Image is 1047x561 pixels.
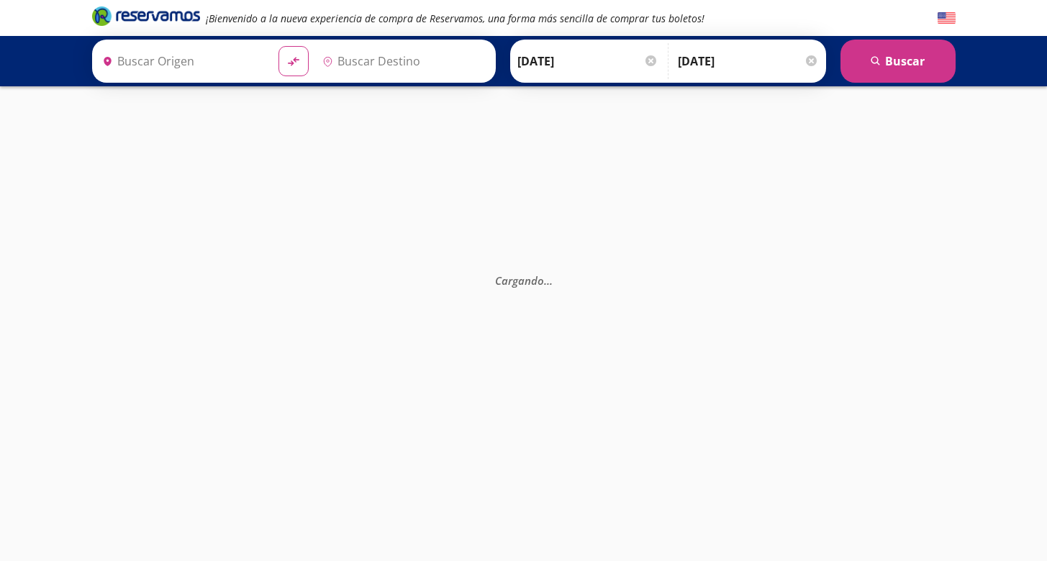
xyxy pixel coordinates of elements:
input: Buscar Origen [96,43,268,79]
input: Elegir Fecha [517,43,658,79]
input: Buscar Destino [317,43,488,79]
span: . [547,273,550,288]
a: Brand Logo [92,5,200,31]
span: . [550,273,553,288]
input: Opcional [678,43,819,79]
button: Buscar [840,40,956,83]
em: ¡Bienvenido a la nueva experiencia de compra de Reservamos, una forma más sencilla de comprar tus... [206,12,704,25]
em: Cargando [495,273,553,288]
i: Brand Logo [92,5,200,27]
span: . [544,273,547,288]
button: English [938,9,956,27]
